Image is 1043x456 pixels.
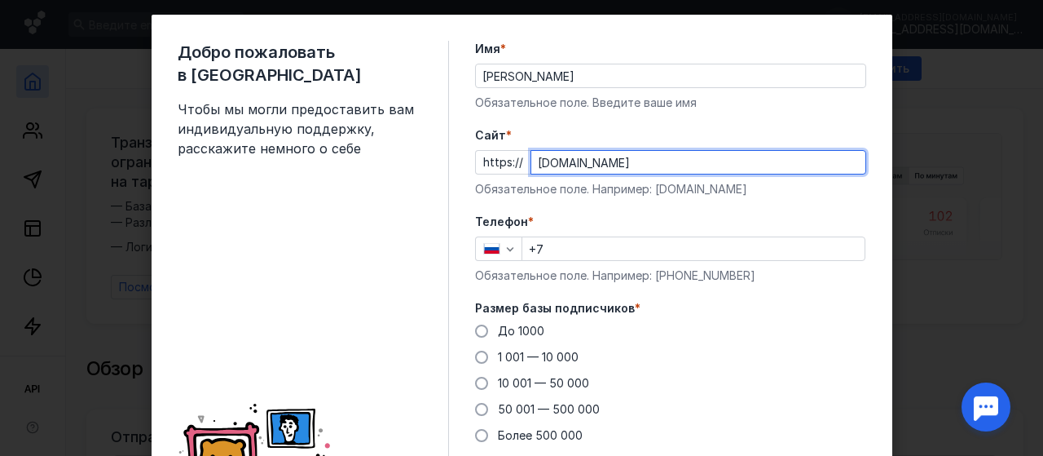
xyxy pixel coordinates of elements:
div: Обязательное поле. Введите ваше имя [475,95,866,111]
span: Добро пожаловать в [GEOGRAPHIC_DATA] [178,41,422,86]
span: 1 001 — 10 000 [498,350,579,364]
span: Размер базы подписчиков [475,300,635,317]
span: До 1000 [498,324,544,338]
span: 10 001 — 50 000 [498,376,589,390]
span: Cайт [475,127,506,144]
span: Имя [475,41,500,57]
span: Более 500 000 [498,428,583,442]
div: Обязательное поле. Например: [DOMAIN_NAME] [475,181,866,197]
div: Обязательное поле. Например: [PHONE_NUMBER] [475,268,866,284]
span: Чтобы мы могли предоставить вам индивидуальную поддержку, расскажите немного о себе [178,100,422,158]
span: 50 001 — 500 000 [498,402,600,416]
span: Телефон [475,214,528,230]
